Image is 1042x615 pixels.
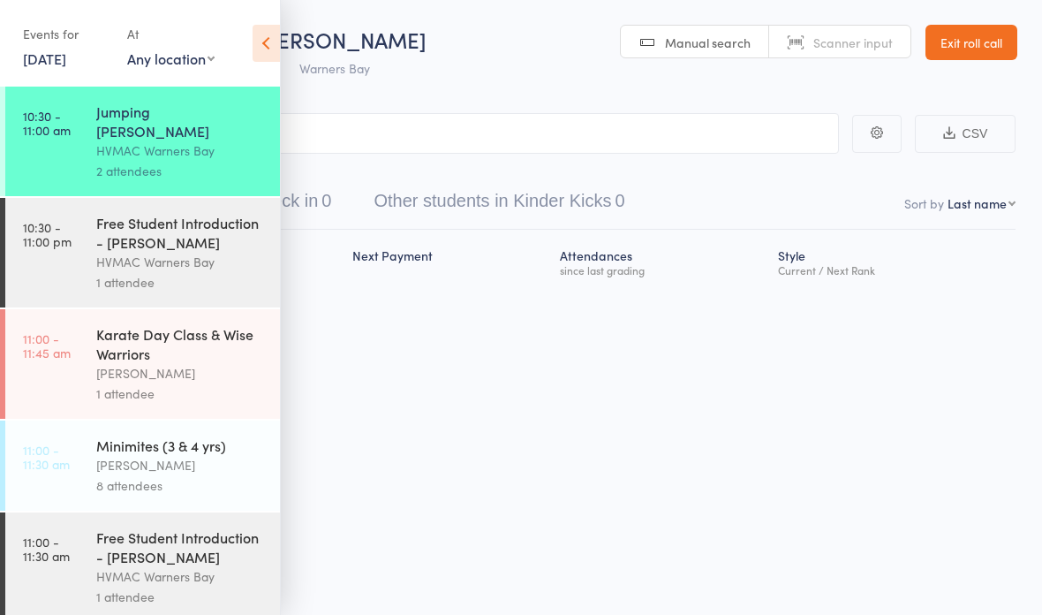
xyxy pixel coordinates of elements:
[23,49,66,68] a: [DATE]
[96,252,265,272] div: HVMAC Warners Bay
[96,102,265,140] div: Jumping [PERSON_NAME]
[96,475,265,496] div: 8 attendees
[615,191,624,210] div: 0
[96,324,265,363] div: Karate Day Class & Wise Warriors
[23,19,109,49] div: Events for
[948,194,1007,212] div: Last name
[96,383,265,404] div: 1 attendee
[778,264,1008,276] div: Current / Next Rank
[96,363,265,383] div: [PERSON_NAME]
[23,331,71,360] time: 11:00 - 11:45 am
[23,109,71,137] time: 10:30 - 11:00 am
[771,238,1016,285] div: Style
[5,309,280,419] a: 11:00 -11:45 amKarate Day Class & Wise Warriors[PERSON_NAME]1 attendee
[813,34,893,51] span: Scanner input
[26,113,839,154] input: Search by name
[96,528,265,566] div: Free Student Introduction - [PERSON_NAME]
[665,34,751,51] span: Manual search
[96,272,265,292] div: 1 attendee
[374,182,624,229] button: Other students in Kinder Kicks0
[96,213,265,252] div: Free Student Introduction - [PERSON_NAME]
[904,194,944,212] label: Sort by
[321,191,331,210] div: 0
[96,161,265,181] div: 2 attendees
[96,455,265,475] div: [PERSON_NAME]
[96,587,265,607] div: 1 attendee
[127,49,215,68] div: Any location
[170,25,427,54] span: Jumping [PERSON_NAME]
[915,115,1016,153] button: CSV
[299,59,370,77] span: Warners Bay
[96,140,265,161] div: HVMAC Warners Bay
[5,198,280,307] a: 10:30 -11:00 pmFree Student Introduction - [PERSON_NAME]HVMAC Warners Bay1 attendee
[5,421,280,511] a: 11:00 -11:30 amMinimites (3 & 4 yrs)[PERSON_NAME]8 attendees
[5,87,280,196] a: 10:30 -11:00 amJumping [PERSON_NAME]HVMAC Warners Bay2 attendees
[23,535,70,563] time: 11:00 - 11:30 am
[345,238,553,285] div: Next Payment
[23,220,72,248] time: 10:30 - 11:00 pm
[96,566,265,587] div: HVMAC Warners Bay
[560,264,763,276] div: since last grading
[925,25,1017,60] a: Exit roll call
[23,443,70,471] time: 11:00 - 11:30 am
[96,436,265,455] div: Minimites (3 & 4 yrs)
[127,19,215,49] div: At
[553,238,770,285] div: Atten­dances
